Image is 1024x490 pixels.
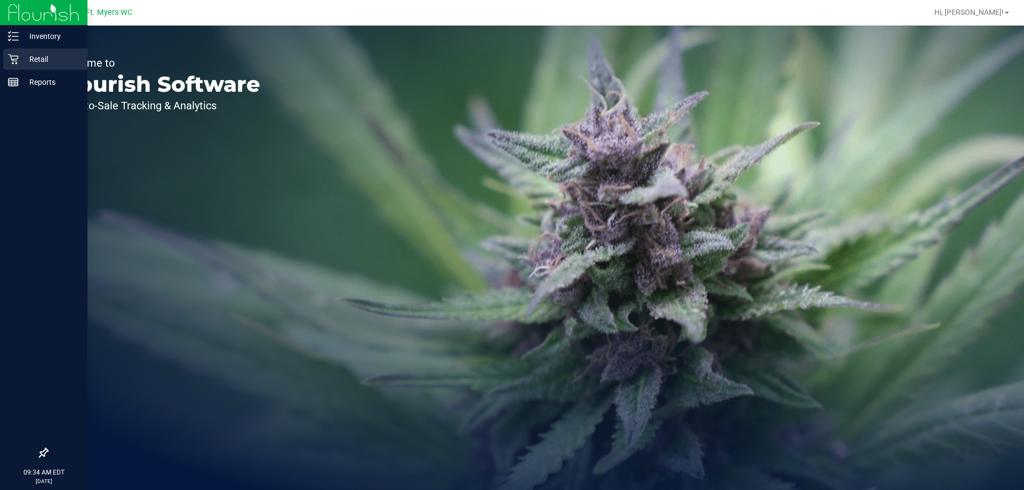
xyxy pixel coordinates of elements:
inline-svg: Retail [8,54,19,65]
p: Reports [19,76,83,89]
p: Retail [19,53,83,66]
p: Welcome to [58,58,260,68]
p: Flourish Software [58,74,260,95]
span: Hi, [PERSON_NAME]! [934,8,1004,17]
p: Seed-to-Sale Tracking & Analytics [58,100,260,111]
p: Inventory [19,30,83,43]
inline-svg: Inventory [8,31,19,42]
p: [DATE] [5,477,83,485]
inline-svg: Reports [8,77,19,87]
p: 09:34 AM EDT [5,468,83,477]
span: Ft. Myers WC [86,8,132,17]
